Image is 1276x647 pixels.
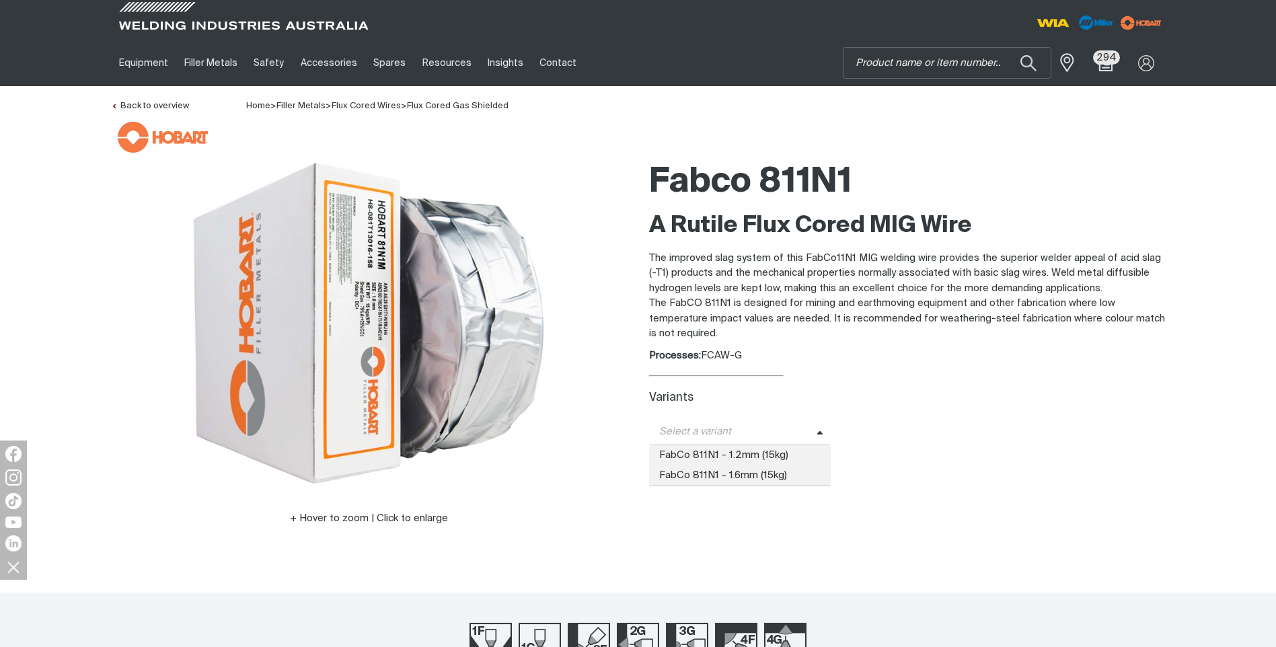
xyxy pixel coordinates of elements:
img: hide socials [2,556,25,578]
a: Contact [531,40,585,86]
img: Fabco 811N1 [183,154,555,490]
a: Filler Metals [276,102,326,110]
div: FCAW-G [649,348,1166,364]
a: Insights [480,40,531,86]
a: Safety [246,40,292,86]
a: Resources [414,40,479,86]
a: Equipment [111,40,176,86]
span: Select a variant [649,424,817,440]
nav: Main [111,40,902,86]
a: Spares [365,40,414,86]
img: LinkedIn [5,535,22,551]
button: Search products [1006,47,1051,79]
img: TikTok [5,493,22,509]
div: The FabCO 811N1 is designed for mining and earthmoving equipment and other fabrication where low ... [649,211,1166,342]
a: Flux Cored Wires [332,102,401,110]
input: Product name or item number... [843,48,1051,78]
a: Accessories [293,40,365,86]
img: YouTube [5,517,22,528]
span: > [326,102,332,110]
a: Filler Metals [176,40,246,86]
h1: Fabco 811N1 [649,161,1166,204]
button: Hover to zoom | Click to enlarge [282,510,456,527]
span: > [270,102,276,110]
img: Facebook [5,446,22,462]
span: > [401,102,407,110]
span: FabCo 811N1 - 1.6mm (15kg) [649,465,831,486]
label: Variants [649,392,693,404]
img: miller [1117,13,1166,33]
span: Home [246,102,270,110]
a: Home [246,100,270,110]
a: Flux Cored Gas Shielded [407,102,509,110]
span: FabCo 811N1 - 1.2mm (15kg) [649,445,831,465]
strong: Processes: [649,350,701,360]
img: Instagram [5,469,22,486]
p: The improved slag system of this FabCo11N1 MIG welding wire provides the superior welder appeal o... [649,251,1166,297]
a: Back to overview [111,102,189,110]
h2: A Rutile Flux Cored MIG Wire [649,211,1166,241]
img: Hobart [118,122,208,153]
